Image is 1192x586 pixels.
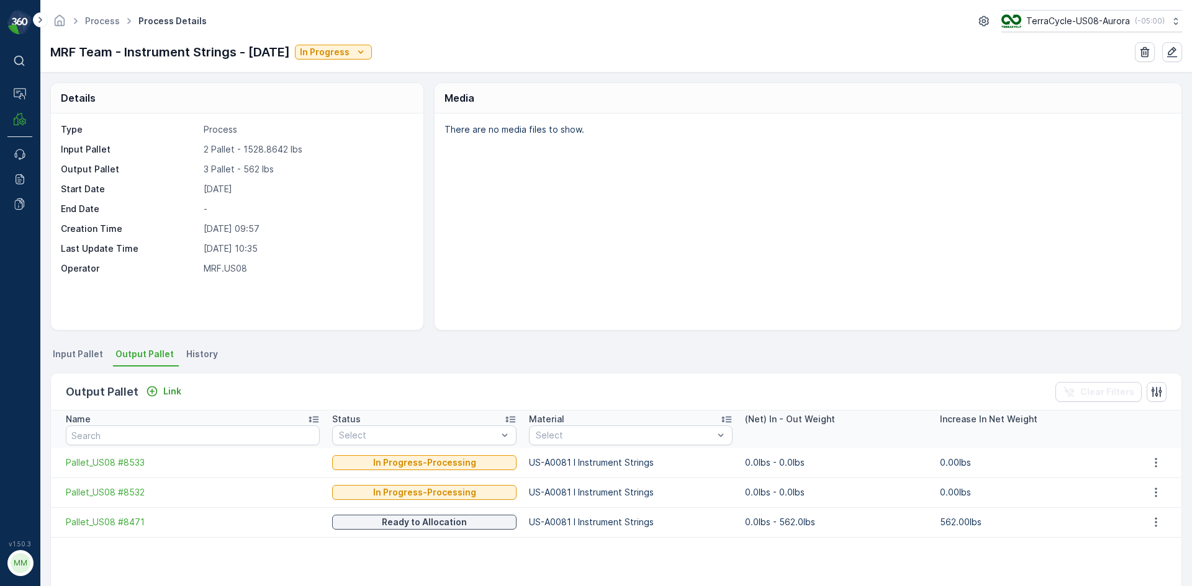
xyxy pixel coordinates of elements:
p: Clear Filters [1080,386,1134,398]
span: Process Details [136,15,209,27]
p: [DATE] [204,183,410,195]
a: Pallet_US08 #8471 [66,516,320,528]
p: TerraCycle-US08-Aurora [1026,15,1130,27]
img: image_ci7OI47.png [1001,14,1021,28]
p: In Progress [300,46,350,58]
p: 0.00lbs [940,486,1122,499]
button: In Progress-Processing [332,485,517,500]
p: Last Update Time [61,242,199,255]
p: Status [332,413,361,425]
p: Input Pallet [61,143,199,156]
span: Input Pallet [53,348,103,360]
p: Media [445,91,474,105]
p: 0.0lbs - 0.0lbs [745,456,928,469]
button: TerraCycle-US08-Aurora(-05:00) [1001,10,1182,32]
p: Select [339,429,497,442]
a: Pallet_US08 #8532 [66,486,320,499]
p: MRF Team - Instrument Strings - [DATE] [50,43,290,61]
p: In Progress-Processing [373,486,476,499]
img: logo [7,10,32,35]
p: Ready to Allocation [382,516,467,528]
p: - [204,203,410,215]
p: Output Pallet [66,383,138,401]
p: Output Pallet [61,163,199,175]
p: Creation Time [61,223,199,235]
p: US-A0081 I Instrument Strings [529,516,732,528]
p: (Net) In - Out Weight [745,413,835,425]
span: History [186,348,218,360]
button: In Progress [295,45,372,60]
p: Material [529,413,564,425]
a: Process [85,16,120,26]
button: In Progress-Processing [332,455,517,470]
p: Link [163,385,181,397]
a: Homepage [53,19,66,29]
button: Ready to Allocation [332,515,517,530]
p: 2 Pallet - 1528.8642 lbs [204,143,410,156]
p: 0.0lbs - 0.0lbs [745,486,928,499]
p: [DATE] 09:57 [204,223,410,235]
input: Search [66,425,320,445]
div: MM [11,553,30,573]
span: v 1.50.3 [7,540,32,548]
p: In Progress-Processing [373,456,476,469]
p: End Date [61,203,199,215]
p: Operator [61,262,199,275]
button: MM [7,550,32,576]
p: Process [204,123,410,136]
p: US-A0081 I Instrument Strings [529,486,732,499]
p: 562.00lbs [940,516,1122,528]
p: Start Date [61,183,199,195]
button: Clear Filters [1055,382,1142,402]
p: 3 Pallet - 562 lbs [204,163,410,175]
p: Details [61,91,96,105]
p: 0.00lbs [940,456,1122,469]
p: MRF.US08 [204,262,410,275]
p: 0.0lbs - 562.0lbs [745,516,928,528]
p: Select [536,429,713,442]
p: Type [61,123,199,136]
p: ( -05:00 ) [1135,16,1165,26]
p: Increase In Net Weight [940,413,1037,425]
a: Pallet_US08 #8533 [66,456,320,469]
span: Output Pallet [115,348,174,360]
p: Name [66,413,91,425]
button: Link [141,384,186,399]
p: US-A0081 I Instrument Strings [529,456,732,469]
p: [DATE] 10:35 [204,242,410,255]
p: There are no media files to show. [445,123,1168,136]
